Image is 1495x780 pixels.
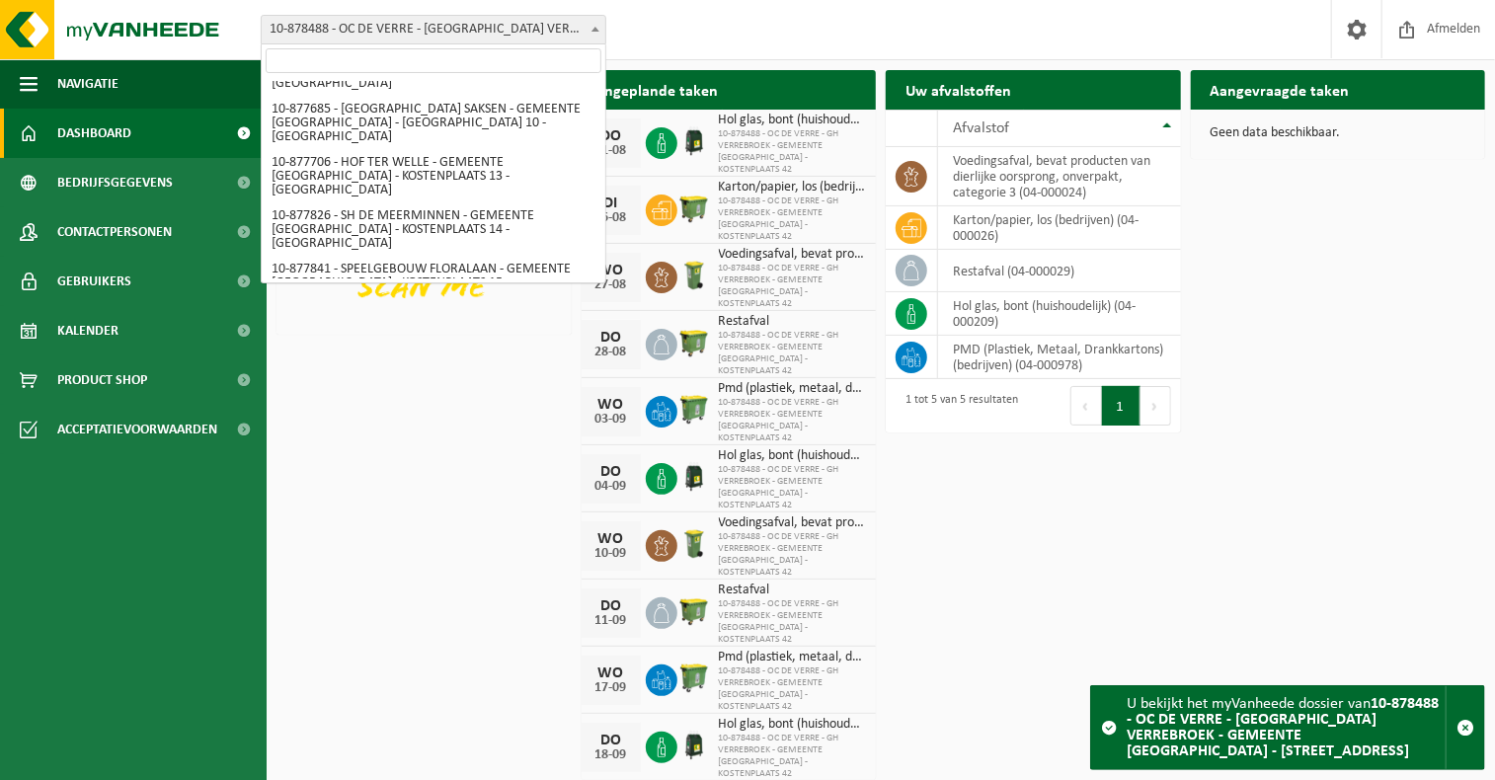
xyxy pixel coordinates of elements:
[57,405,217,454] span: Acceptatievoorwaarden
[1127,686,1446,769] div: U bekijkt het myVanheede dossier van
[266,150,601,203] li: 10-877706 - HOF TER WELLE - GEMEENTE [GEOGRAPHIC_DATA] - KOSTENPLAATS 13 - [GEOGRAPHIC_DATA]
[719,128,867,176] span: 10-878488 - OC DE VERRE - GH VERREBROEK - GEMEENTE [GEOGRAPHIC_DATA] - KOSTENPLAATS 42
[591,598,631,614] div: DO
[1102,386,1141,426] button: 1
[266,97,601,150] li: 10-877685 - [GEOGRAPHIC_DATA] SAKSEN - GEMEENTE [GEOGRAPHIC_DATA] - [GEOGRAPHIC_DATA] 10 - [GEOGR...
[591,681,631,695] div: 17-09
[591,531,631,547] div: WO
[719,195,867,243] span: 10-878488 - OC DE VERRE - GH VERREBROEK - GEMEENTE [GEOGRAPHIC_DATA] - KOSTENPLAATS 42
[719,397,867,444] span: 10-878488 - OC DE VERRE - GH VERREBROEK - GEMEENTE [GEOGRAPHIC_DATA] - KOSTENPLAATS 42
[57,355,147,405] span: Product Shop
[677,326,711,359] img: WB-1100-HPE-GN-50
[719,598,867,646] span: 10-878488 - OC DE VERRE - GH VERREBROEK - GEMEENTE [GEOGRAPHIC_DATA] - KOSTENPLAATS 42
[57,257,131,306] span: Gebruikers
[591,195,631,211] div: DI
[591,748,631,762] div: 18-09
[719,733,867,780] span: 10-878488 - OC DE VERRE - GH VERREBROEK - GEMEENTE [GEOGRAPHIC_DATA] - KOSTENPLAATS 42
[591,464,631,480] div: DO
[591,128,631,144] div: DO
[719,665,867,713] span: 10-878488 - OC DE VERRE - GH VERREBROEK - GEMEENTE [GEOGRAPHIC_DATA] - KOSTENPLAATS 42
[719,583,867,598] span: Restafval
[1070,386,1102,426] button: Previous
[677,729,711,762] img: CR-HR-1C-1000-PES-01
[591,547,631,561] div: 10-09
[719,531,867,579] span: 10-878488 - OC DE VERRE - GH VERREBROEK - GEMEENTE [GEOGRAPHIC_DATA] - KOSTENPLAATS 42
[262,16,605,43] span: 10-878488 - OC DE VERRE - GH VERREBROEK - GEMEENTE BEVEREN - KOSTENPLAATS 42 - VERREBROEK
[57,207,172,257] span: Contactpersonen
[677,662,711,695] img: WB-0770-HPE-GN-50
[591,263,631,278] div: WO
[677,393,711,427] img: WB-0770-HPE-GN-50
[719,330,867,377] span: 10-878488 - OC DE VERRE - GH VERREBROEK - GEMEENTE [GEOGRAPHIC_DATA] - KOSTENPLAATS 42
[677,460,711,494] img: CR-HR-1C-1000-PES-01
[719,113,867,128] span: Hol glas, bont (huishoudelijk)
[591,480,631,494] div: 04-09
[261,15,606,44] span: 10-878488 - OC DE VERRE - GH VERREBROEK - GEMEENTE BEVEREN - KOSTENPLAATS 42 - VERREBROEK
[719,263,867,310] span: 10-878488 - OC DE VERRE - GH VERREBROEK - GEMEENTE [GEOGRAPHIC_DATA] - KOSTENPLAATS 42
[719,448,867,464] span: Hol glas, bont (huishoudelijk)
[591,733,631,748] div: DO
[719,717,867,733] span: Hol glas, bont (huishoudelijk)
[1191,70,1370,109] h2: Aangevraagde taken
[719,314,867,330] span: Restafval
[938,292,1181,336] td: hol glas, bont (huishoudelijk) (04-000209)
[677,124,711,158] img: CR-HR-1C-1000-PES-01
[591,413,631,427] div: 03-09
[719,180,867,195] span: Karton/papier, los (bedrijven)
[591,211,631,225] div: 26-08
[677,192,711,225] img: WB-1100-HPE-GN-50
[677,259,711,292] img: WB-0140-HPE-GN-50
[582,70,739,109] h2: Ingeplande taken
[591,614,631,628] div: 11-09
[591,665,631,681] div: WO
[719,247,867,263] span: Voedingsafval, bevat producten van dierlijke oorsprong, onverpakt, categorie 3
[719,515,867,531] span: Voedingsafval, bevat producten van dierlijke oorsprong, onverpakt, categorie 3
[953,120,1009,136] span: Afvalstof
[591,346,631,359] div: 28-08
[938,250,1181,292] td: restafval (04-000029)
[591,397,631,413] div: WO
[886,70,1031,109] h2: Uw afvalstoffen
[719,381,867,397] span: Pmd (plastiek, metaal, drankkartons) (bedrijven)
[1141,386,1171,426] button: Next
[266,257,601,310] li: 10-877841 - SPEELGEBOUW FLORALAAN - GEMEENTE [GEOGRAPHIC_DATA] - KOSTENPLAATS 15 - [GEOGRAPHIC_DATA]
[677,594,711,628] img: WB-1100-HPE-GN-50
[677,527,711,561] img: WB-0140-HPE-GN-50
[938,147,1181,206] td: voedingsafval, bevat producten van dierlijke oorsprong, onverpakt, categorie 3 (04-000024)
[896,384,1018,428] div: 1 tot 5 van 5 resultaten
[1127,696,1439,759] strong: 10-878488 - OC DE VERRE - [GEOGRAPHIC_DATA] VERREBROEK - GEMEENTE [GEOGRAPHIC_DATA] - [STREET_ADD...
[938,336,1181,379] td: PMD (Plastiek, Metaal, Drankkartons) (bedrijven) (04-000978)
[591,144,631,158] div: 21-08
[57,109,131,158] span: Dashboard
[266,203,601,257] li: 10-877826 - SH DE MEERMINNEN - GEMEENTE [GEOGRAPHIC_DATA] - KOSTENPLAATS 14 - [GEOGRAPHIC_DATA]
[591,278,631,292] div: 27-08
[719,650,867,665] span: Pmd (plastiek, metaal, drankkartons) (bedrijven)
[591,330,631,346] div: DO
[938,206,1181,250] td: karton/papier, los (bedrijven) (04-000026)
[57,59,118,109] span: Navigatie
[1211,126,1466,140] p: Geen data beschikbaar.
[57,306,118,355] span: Kalender
[57,158,173,207] span: Bedrijfsgegevens
[719,464,867,511] span: 10-878488 - OC DE VERRE - GH VERREBROEK - GEMEENTE [GEOGRAPHIC_DATA] - KOSTENPLAATS 42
